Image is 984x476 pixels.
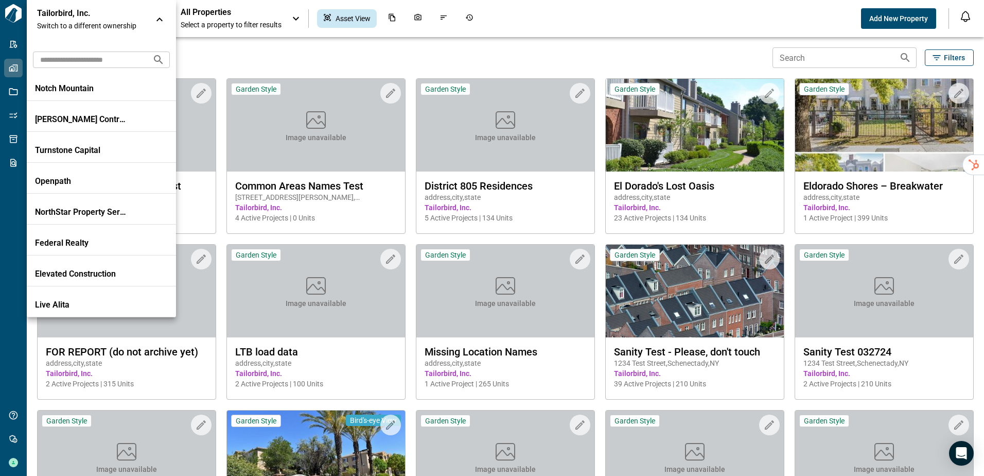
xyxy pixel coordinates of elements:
span: Switch to a different ownership [37,21,145,31]
p: Elevated Construction [35,269,128,279]
button: Search organizations [148,49,169,70]
p: [PERSON_NAME] Contracting [35,114,128,125]
p: NorthStar Property Services [35,207,128,217]
div: Open Intercom Messenger [949,441,974,466]
p: Live Alita [35,300,128,310]
p: Notch Mountain [35,83,128,94]
p: Federal Realty [35,238,128,248]
p: Tailorbird, Inc. [37,8,130,19]
p: Openpath [35,176,128,186]
p: Turnstone Capital [35,145,128,156]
